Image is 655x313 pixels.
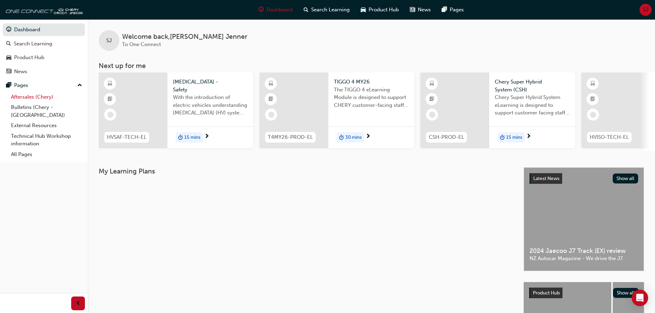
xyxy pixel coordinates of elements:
span: learningRecordVerb_NONE-icon [107,112,113,118]
a: T4MY26-PROD-ELTIGGO 4 MY26The TIGGO 4 eLearning Module is designed to support CHERY customer-faci... [260,72,414,148]
span: booktick-icon [269,95,273,104]
span: 15 mins [184,134,200,142]
a: Latest NewsShow all2024 Jaecoo J7 Track (EX) reviewNZ Autocar Magazine - We drive the J7. [524,167,644,271]
span: learningResourceType_ELEARNING-icon [269,79,273,88]
a: Dashboard [3,23,85,36]
span: booktick-icon [590,95,595,104]
a: guage-iconDashboard [253,3,298,17]
a: Search Learning [3,37,85,50]
button: DashboardSearch LearningProduct HubNews [3,22,85,79]
a: search-iconSearch Learning [298,3,355,17]
span: car-icon [361,5,366,14]
span: Product Hub [369,6,399,14]
span: duration-icon [178,133,183,142]
div: Product Hub [14,54,44,62]
span: news-icon [410,5,415,14]
span: learningRecordVerb_NONE-icon [590,112,596,118]
a: news-iconNews [404,3,436,17]
span: Chery Super Hybrid System eLearning is designed to support customer facing staff with the underst... [495,93,570,117]
span: duration-icon [500,133,505,142]
div: News [14,68,27,76]
span: [MEDICAL_DATA] - Safety [173,78,248,93]
button: Pages [3,79,85,92]
span: NZ Autocar Magazine - We drive the J7. [530,255,638,262]
span: duration-icon [339,133,344,142]
span: 15 mins [506,134,522,142]
a: car-iconProduct Hub [355,3,404,17]
div: Open Intercom Messenger [632,290,648,306]
span: pages-icon [442,5,447,14]
a: All Pages [8,149,85,160]
a: External Resources [8,120,85,131]
span: prev-icon [76,299,81,308]
span: HVISO-TECH-EL [590,133,629,141]
a: Bulletins (Chery - [GEOGRAPHIC_DATA]) [8,102,85,120]
span: T4MY26-PROD-EL [268,133,313,141]
a: Technical Hub Workshop information [8,131,85,149]
span: 2024 Jaecoo J7 Track (EX) review [530,247,638,255]
a: Latest NewsShow all [530,173,638,184]
span: With the introduction of electric vehicles understanding [MEDICAL_DATA] (HV) systems is critical ... [173,93,248,117]
span: To One Connect [122,41,161,47]
span: pages-icon [6,82,11,89]
a: HVSAF-TECH-EL[MEDICAL_DATA] - SafetyWith the introduction of electric vehicles understanding [MED... [99,72,253,148]
span: car-icon [6,55,11,61]
div: Pages [14,81,28,89]
span: Product Hub [533,290,560,296]
span: TIGGO 4 MY26 [334,78,409,86]
a: News [3,65,85,78]
span: guage-icon [259,5,264,14]
span: next-icon [365,134,371,140]
div: Search Learning [14,40,52,48]
span: Welcome back , [PERSON_NAME] Jenner [122,33,247,41]
span: News [418,6,431,14]
span: guage-icon [6,27,11,33]
span: learningResourceType_ELEARNING-icon [590,79,595,88]
span: Dashboard [266,6,293,14]
span: next-icon [526,134,531,140]
span: learningRecordVerb_NONE-icon [429,112,435,118]
span: Chery Super Hybrid System (CSH) [495,78,570,93]
h3: My Learning Plans [99,167,513,175]
span: SJ [643,6,648,14]
span: Search Learning [311,6,350,14]
a: CSH-PROD-ELChery Super Hybrid System (CSH)Chery Super Hybrid System eLearning is designed to supp... [421,72,575,148]
span: HVSAF-TECH-EL [107,133,146,141]
button: Show all [613,174,638,183]
span: booktick-icon [108,95,112,104]
span: learningRecordVerb_NONE-icon [268,112,274,118]
span: The TIGGO 4 eLearning Module is designed to support CHERY customer-facing staff with the product ... [334,86,409,109]
span: Latest News [533,176,559,181]
span: next-icon [204,134,209,140]
button: SJ [640,4,652,16]
h3: Next up for me [88,62,655,70]
span: news-icon [6,69,11,75]
span: SJ [106,37,112,45]
span: search-icon [304,5,308,14]
button: Show all [613,288,639,298]
span: search-icon [6,41,11,47]
span: learningResourceType_ELEARNING-icon [108,79,112,88]
span: up-icon [77,81,82,90]
a: pages-iconPages [436,3,469,17]
span: booktick-icon [429,95,434,104]
span: learningResourceType_ELEARNING-icon [429,79,434,88]
span: 30 mins [345,134,362,142]
span: Pages [450,6,464,14]
a: Aftersales (Chery) [8,92,85,102]
span: CSH-PROD-EL [429,133,464,141]
a: Product Hub [3,51,85,64]
img: oneconnect [3,3,83,16]
a: Product HubShow all [529,288,638,299]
